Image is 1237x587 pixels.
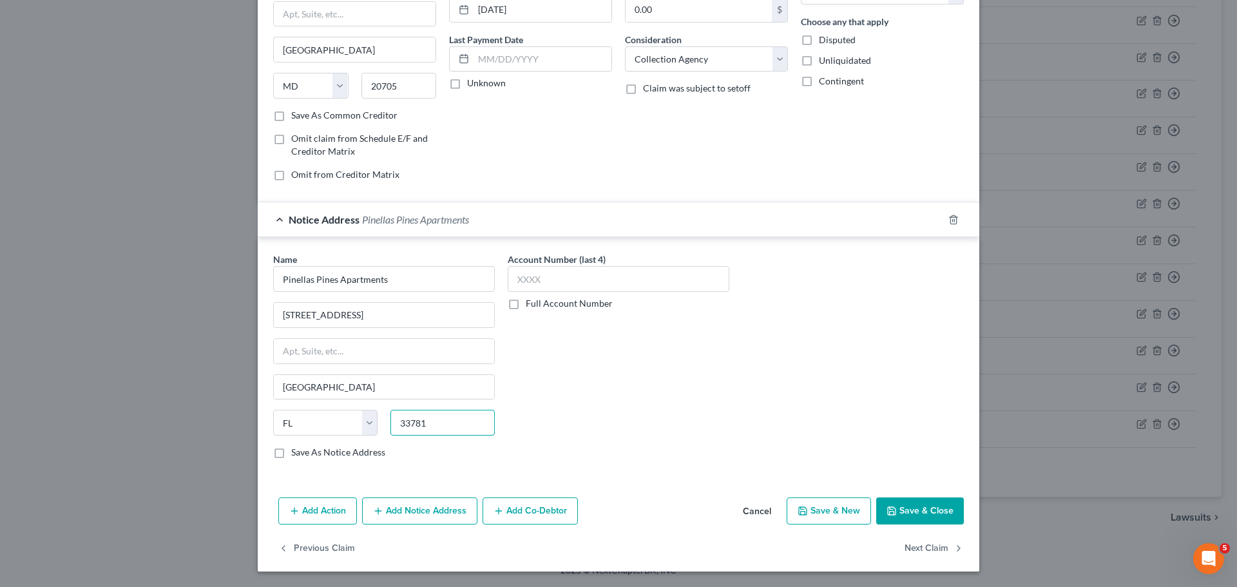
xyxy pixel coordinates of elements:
span: Name [273,254,297,265]
input: Enter address... [274,303,494,327]
button: Cancel [733,499,782,524]
input: Enter city... [274,37,436,62]
button: Add Action [278,497,357,524]
input: Enter city... [274,375,494,399]
label: Full Account Number [526,297,613,310]
input: Apt, Suite, etc... [274,339,494,363]
span: 5 [1220,543,1230,553]
span: Disputed [819,34,856,45]
button: Previous Claim [278,535,355,562]
span: Omit claim from Schedule E/F and Creditor Matrix [291,133,428,157]
label: Unknown [467,77,506,90]
span: Omit from Creditor Matrix [291,169,399,180]
span: Pinellas Pines Apartments [362,213,469,226]
span: Contingent [819,75,864,86]
label: Save As Common Creditor [291,109,398,122]
span: Claim was subject to setoff [643,82,751,93]
label: Last Payment Date [449,33,523,46]
button: Add Co-Debtor [483,497,578,524]
span: Unliquidated [819,55,871,66]
input: Enter zip... [361,73,437,99]
input: MM/DD/YYYY [474,47,611,72]
button: Add Notice Address [362,497,477,524]
label: Save As Notice Address [291,446,385,459]
span: Notice Address [289,213,360,226]
label: Consideration [625,33,682,46]
input: Search by name... [273,266,495,292]
label: Account Number (last 4) [508,253,606,266]
input: XXXX [508,266,729,292]
button: Save & New [787,497,871,524]
label: Choose any that apply [801,15,888,28]
iframe: Intercom live chat [1193,543,1224,574]
button: Save & Close [876,497,964,524]
input: Enter zip.. [390,410,495,436]
input: Apt, Suite, etc... [274,2,436,26]
button: Next Claim [905,535,964,562]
